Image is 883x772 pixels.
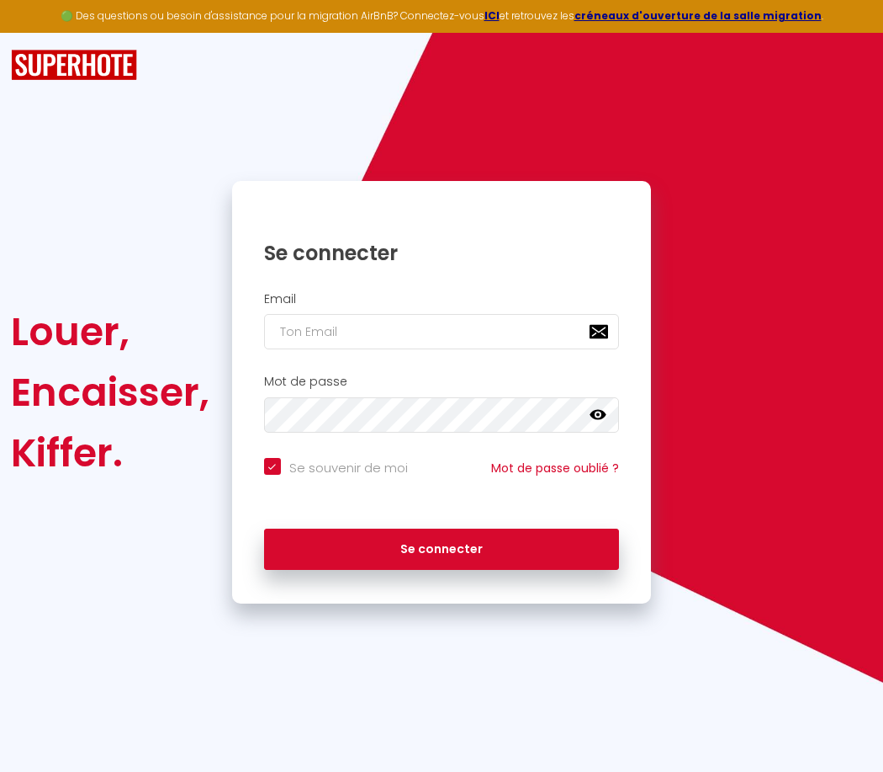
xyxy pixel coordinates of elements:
a: créneaux d'ouverture de la salle migration [574,8,822,23]
div: Louer, [11,301,209,362]
a: Mot de passe oublié ? [491,460,619,477]
h2: Mot de passe [264,375,620,389]
a: ICI [484,8,500,23]
button: Se connecter [264,529,620,571]
div: Kiffer. [11,423,209,483]
h2: Email [264,292,620,306]
h1: Se connecter [264,240,620,266]
img: SuperHote logo [11,50,137,81]
div: Encaisser, [11,362,209,423]
input: Ton Email [264,314,620,349]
